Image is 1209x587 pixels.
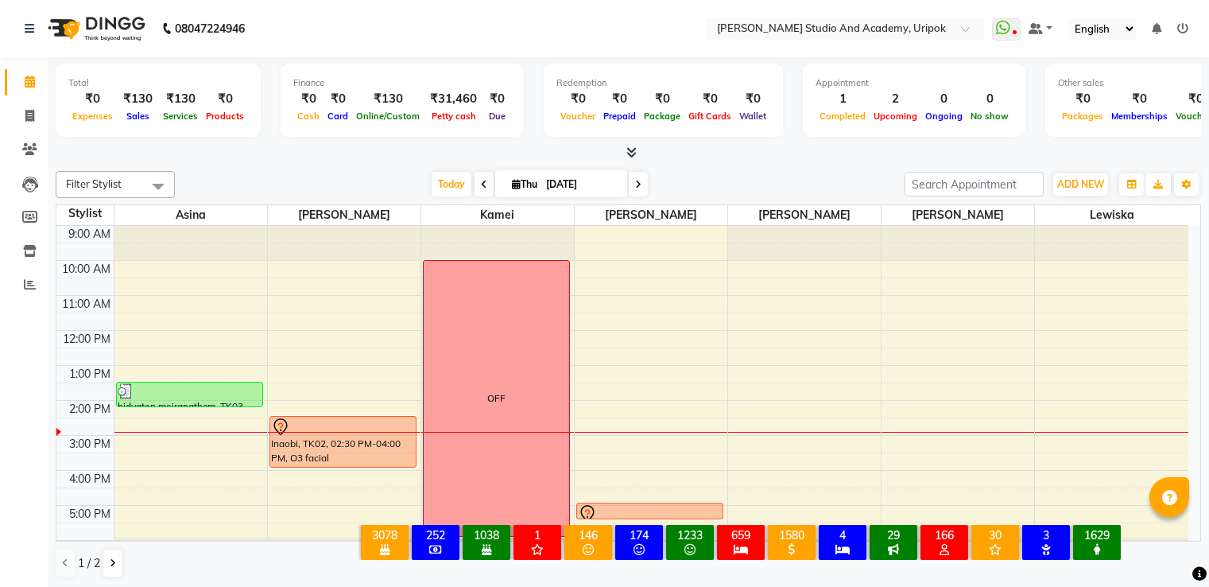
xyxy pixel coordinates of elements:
div: ₹0 [556,90,599,108]
div: bandana shamurailatpam, TK01, 05:00 PM-05:30 PM, Wash And Blow Dry [DEMOGRAPHIC_DATA] [577,503,723,519]
div: 4 [822,528,863,542]
div: ₹0 [684,90,735,108]
input: Search Appointment [905,172,1044,196]
div: 4:00 PM [66,471,114,488]
span: Thu [508,178,541,190]
span: Memberships [1107,111,1172,122]
div: 1 [517,528,558,542]
span: Upcoming [870,111,921,122]
span: Services [159,111,202,122]
div: 166 [924,528,965,542]
span: Packages [1058,111,1107,122]
div: 3:00 PM [66,436,114,453]
span: Asina [114,205,267,225]
div: 2:00 PM [66,401,114,418]
div: ₹0 [599,90,640,108]
span: [PERSON_NAME] [268,205,420,225]
div: ₹31,460 [424,90,483,108]
span: Wallet [735,111,770,122]
span: Card [324,111,352,122]
span: Ongoing [921,111,967,122]
span: Completed [816,111,870,122]
div: ₹0 [735,90,770,108]
div: 174 [618,528,660,542]
input: 2025-09-04 [541,173,621,196]
div: Appointment [816,76,1013,90]
span: Kamei [421,205,574,225]
div: ₹130 [159,90,202,108]
span: ADD NEW [1057,178,1104,190]
div: 146 [568,528,609,542]
div: 10:00 AM [59,261,114,278]
div: bidyaton moirangthem, TK03, 01:30 PM-02:15 PM, Eye Brow,[GEOGRAPHIC_DATA] (₹30), Forehead (₹30) [117,383,262,406]
span: No show [967,111,1013,122]
div: 12:00 PM [60,331,114,348]
div: ₹0 [1058,90,1107,108]
b: 08047224946 [175,6,245,51]
div: ₹0 [324,90,352,108]
div: 252 [415,528,456,542]
div: ₹0 [1107,90,1172,108]
div: Stylist [56,205,114,222]
div: 11:00 AM [59,296,114,313]
div: 659 [720,528,761,542]
div: OFF [487,391,506,406]
span: Cash [293,111,324,122]
div: 29 [873,528,914,542]
div: ₹130 [117,90,159,108]
span: Lewiska [1035,205,1188,225]
img: logo [41,6,149,51]
span: Products [202,111,248,122]
span: Sales [122,111,153,122]
span: Gift Cards [684,111,735,122]
button: ADD NEW [1053,173,1108,196]
span: Voucher [556,111,599,122]
span: Prepaid [599,111,640,122]
div: 1233 [669,528,711,542]
div: 3078 [364,528,405,542]
span: Today [432,172,471,196]
div: ₹0 [483,90,511,108]
div: Inaobi, TK02, 02:30 PM-04:00 PM, O3 facial [270,417,416,467]
div: ₹0 [68,90,117,108]
div: 1 [816,90,870,108]
span: [PERSON_NAME] [575,205,727,225]
div: ₹130 [352,90,424,108]
div: ₹0 [202,90,248,108]
span: Filter Stylist [66,177,122,190]
div: 9:00 AM [65,226,114,243]
span: Expenses [68,111,117,122]
div: Redemption [556,76,770,90]
div: 6:00 PM [66,541,114,558]
span: Due [485,111,510,122]
span: [PERSON_NAME] [728,205,881,225]
iframe: chat widget [1142,523,1193,571]
div: 0 [967,90,1013,108]
div: 30 [975,528,1016,542]
div: 1:00 PM [66,366,114,383]
span: [PERSON_NAME] [882,205,1034,225]
div: ₹0 [293,90,324,108]
span: Online/Custom [352,111,424,122]
span: Package [640,111,684,122]
div: 1038 [466,528,507,542]
div: ₹0 [640,90,684,108]
div: 1580 [771,528,812,542]
div: Total [68,76,248,90]
div: 2 [870,90,921,108]
div: Finance [293,76,511,90]
span: 1 / 2 [78,555,100,572]
div: 3 [1025,528,1067,542]
div: 0 [921,90,967,108]
div: 1629 [1076,528,1118,542]
div: 5:00 PM [66,506,114,523]
span: Petty cash [428,111,480,122]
